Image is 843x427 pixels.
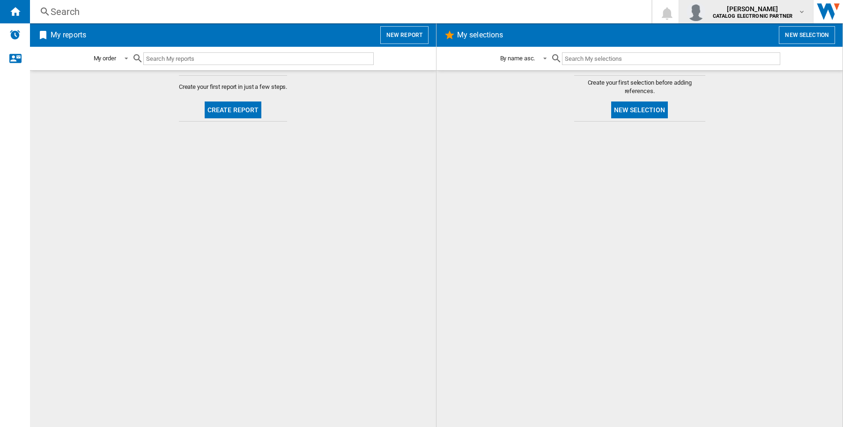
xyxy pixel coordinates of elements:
span: [PERSON_NAME] [713,4,793,14]
button: New report [380,26,429,44]
button: Create report [205,101,262,118]
img: alerts-logo.svg [9,29,21,40]
input: Search My selections [562,52,780,65]
div: By name asc. [500,55,535,62]
b: CATALOG ELECTRONIC PARTNER [713,13,793,19]
button: New selection [779,26,835,44]
input: Search My reports [143,52,374,65]
h2: My reports [49,26,88,44]
h2: My selections [455,26,505,44]
div: My order [94,55,116,62]
div: Search [51,5,627,18]
span: Create your first selection before adding references. [574,79,705,95]
button: New selection [611,101,668,118]
img: profile.jpg [687,2,705,21]
span: Create your first report in just a few steps. [179,83,288,91]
